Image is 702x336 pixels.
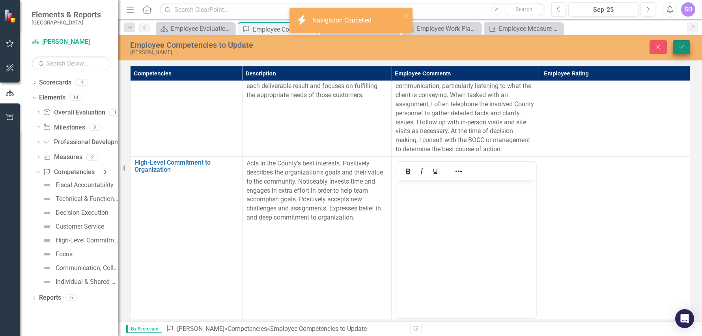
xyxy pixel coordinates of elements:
[56,251,73,258] div: Focus
[675,309,694,328] div: Open Intercom Messenger
[452,166,465,177] button: Reveal or hide additional toolbar items
[56,237,118,244] div: High-Level Commitment to Organization
[56,223,104,230] div: Customer Service
[401,166,414,177] button: Bold
[39,78,71,87] a: Scorecards
[43,108,105,117] a: Overall Evaluation
[681,2,695,17] button: SO
[43,123,85,132] a: Milestones
[253,24,315,34] div: Employee Competencies to Update
[43,138,129,147] a: Professional Development
[32,56,110,70] input: Search Below...
[40,206,108,219] a: Decision Execution
[40,234,118,247] a: High-Level Commitment to Organization
[40,193,118,205] a: Technical & Functional Expertise
[65,295,78,301] div: 6
[4,9,18,23] img: ClearPoint Strategy
[42,277,52,287] img: Not Defined
[312,16,373,25] div: Navigation Cancelled
[42,236,52,245] img: Not Defined
[486,24,561,34] a: Employee Measure Report to Update
[40,220,104,233] a: Customer Service
[571,5,636,15] div: Sep-25
[69,94,82,101] div: 14
[39,293,61,302] a: Reports
[39,93,65,102] a: Elements
[396,180,536,318] iframe: Rich Text Area
[415,166,428,177] button: Italic
[177,325,224,332] a: [PERSON_NAME]
[56,209,108,216] div: Decision Execution
[429,166,442,177] button: Underline
[43,168,94,177] a: Competencies
[126,325,162,333] span: By Scorecard
[568,2,639,17] button: Sep-25
[404,11,409,20] button: close
[396,73,536,154] p: Customer service requires effective communication, particularly listening to what the client is c...
[40,248,73,261] a: Focus
[32,38,110,47] a: [PERSON_NAME]
[40,262,118,274] a: Communication, Collaboration & Teamwork
[160,3,545,17] input: Search ClearPoint...
[158,24,233,34] a: Employee Evaluation Navigation
[43,153,82,162] a: Measures
[56,195,118,203] div: Technical & Functional Expertise
[32,19,101,26] small: [GEOGRAPHIC_DATA]
[42,180,52,190] img: Not Defined
[89,124,102,131] div: 2
[270,325,367,332] div: Employee Competencies to Update
[99,169,111,176] div: 8
[40,179,114,191] a: Fiscal Accountability
[56,265,118,272] div: Communication, Collaboration & Teamwork
[42,222,52,231] img: Not Defined
[75,79,88,86] div: 4
[134,159,238,173] a: High-Level Commitment to Organization
[130,41,443,49] div: Employee Competencies to Update
[56,182,114,189] div: Fiscal Accountability
[171,24,233,34] div: Employee Evaluation Navigation
[40,276,118,288] a: Individual & Shared Accountability
[228,325,267,332] a: Competencies
[130,49,443,55] div: [PERSON_NAME]
[56,278,118,285] div: Individual & Shared Accountability
[499,24,561,34] div: Employee Measure Report to Update
[42,263,52,273] img: Not Defined
[417,24,479,34] div: Employee Work Plan Milestones to Update
[166,325,404,334] div: » »
[86,154,99,161] div: 2
[32,10,101,19] span: Elements & Reports
[504,4,543,15] button: Search
[42,194,52,204] img: Not Defined
[42,208,52,218] img: Not Defined
[515,6,532,12] span: Search
[246,73,387,100] p: Understands who the customers are relevant to each deliverable result and focuses on fulfilling t...
[404,24,479,34] a: Employee Work Plan Milestones to Update
[246,159,387,222] p: Acts in the County's best interests. Positively describes the organization's goals and their valu...
[42,250,52,259] img: Not Defined
[109,109,122,116] div: 1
